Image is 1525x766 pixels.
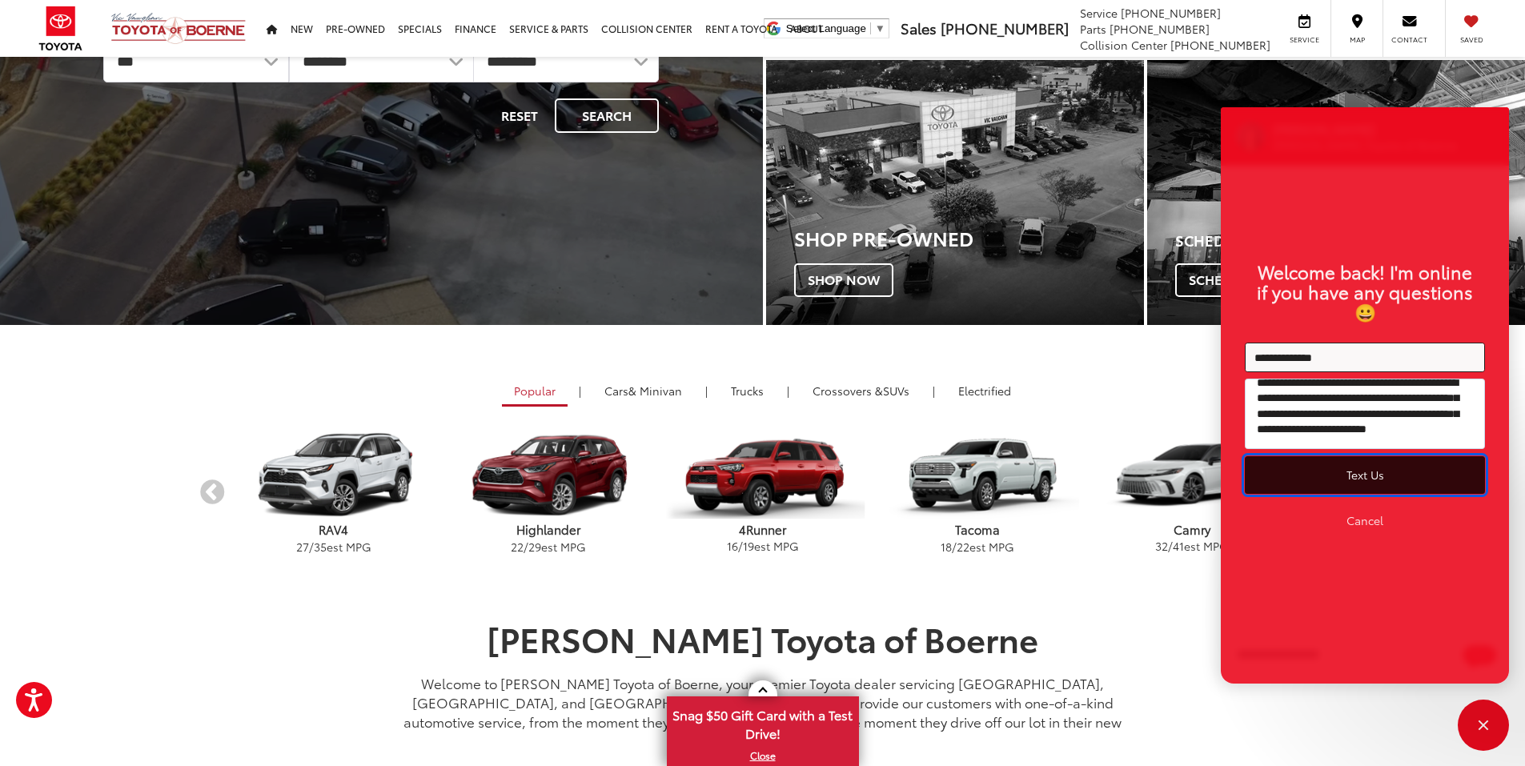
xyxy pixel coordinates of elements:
span: & Minivan [628,383,682,399]
span: 18 [941,539,952,555]
p: 4Runner [656,521,870,538]
p: Camry [1085,521,1299,538]
span: ​ [870,22,871,34]
span: [PHONE_NUMBER] [1170,37,1270,53]
span: [PHONE_NUMBER] [1121,5,1221,21]
a: Electrified [946,377,1023,404]
span: Collision Center [1080,37,1167,53]
a: SUVs [801,377,921,404]
h1: [PERSON_NAME] Toyota of Boerne [391,620,1135,656]
h3: Shop Pre-Owned [794,227,1144,248]
img: Toyota RAV4 [231,432,435,519]
p: Tacoma [870,521,1085,538]
li: | [701,383,712,399]
span: Parts [1080,21,1106,37]
span: [PHONE_NUMBER] [941,18,1069,38]
p: / est MPG [441,539,656,555]
a: Trucks [719,377,776,404]
textarea: Enter your message [1245,379,1485,449]
button: Search [555,98,659,133]
p: / est MPG [870,539,1085,555]
a: Popular [502,377,568,407]
span: 29 [528,539,541,555]
span: 35 [314,539,327,555]
span: Shop Now [794,263,893,297]
span: 19 [743,538,754,554]
button: Previous [199,479,227,507]
img: Toyota Camry [1090,432,1294,519]
h4: Schedule Service [1175,233,1525,249]
span: Snag $50 Gift Card with a Test Drive! [668,698,857,747]
p: RAV4 [227,521,441,538]
button: Cancel [1245,501,1485,540]
img: Toyota 4Runner [660,432,865,519]
img: Toyota Highlander [446,432,650,519]
span: [PHONE_NUMBER] [1110,21,1210,37]
a: Shop Pre-Owned Shop Now [766,60,1144,325]
a: Schedule Service Schedule Now [1147,60,1525,325]
li: | [783,383,793,399]
span: 41 [1173,538,1184,554]
aside: carousel [199,418,1327,567]
p: Highlander [441,521,656,538]
p: Welcome to [PERSON_NAME] Toyota of Boerne, your premier Toyota dealer servicing [GEOGRAPHIC_DATA]... [391,673,1135,750]
p: / est MPG [227,539,441,555]
a: Cars [592,377,694,404]
span: 22 [511,539,524,555]
input: Enter your phone [1254,351,1476,365]
span: 27 [296,539,309,555]
img: Vic Vaughan Toyota of Boerne [110,12,247,45]
span: Crossovers & [813,383,883,399]
span: 16 [727,538,738,554]
span: Sales [901,18,937,38]
span: Saved [1454,34,1489,45]
a: Select Language​ [786,22,885,34]
p: / est MPG [656,538,870,554]
button: Text Us [1245,456,1485,494]
li: | [575,383,585,399]
button: Reset [488,98,552,133]
div: Toyota [1147,60,1525,325]
span: Schedule Now [1175,263,1305,297]
button: Toggle Chat Window [1458,700,1509,751]
span: Contact [1391,34,1427,45]
span: 32 [1155,538,1168,554]
span: Service [1080,5,1118,21]
li: | [929,383,939,399]
span: ▼ [875,22,885,34]
span: Map [1339,34,1375,45]
span: Service [1286,34,1322,45]
img: Toyota Tacoma [875,432,1079,519]
div: Close [1458,700,1509,751]
div: Toyota [766,60,1144,325]
span: Select Language [786,22,866,34]
span: 22 [957,539,969,555]
h2: Welcome back! I'm online if you have any questions 😀 [1245,251,1485,332]
p: / est MPG [1085,538,1299,554]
